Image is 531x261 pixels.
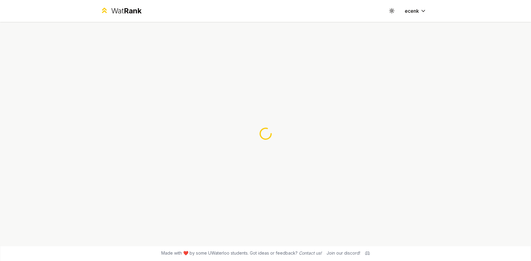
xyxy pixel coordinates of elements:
div: Wat [111,6,141,16]
div: Join our discord! [327,250,360,256]
a: Contact us! [299,250,322,256]
a: WatRank [100,6,142,16]
button: ecenk [400,5,431,16]
span: Made with ❤️ by some UWaterloo students. Got ideas or feedback? [161,250,322,256]
span: ecenk [405,7,419,15]
span: Rank [124,6,141,15]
